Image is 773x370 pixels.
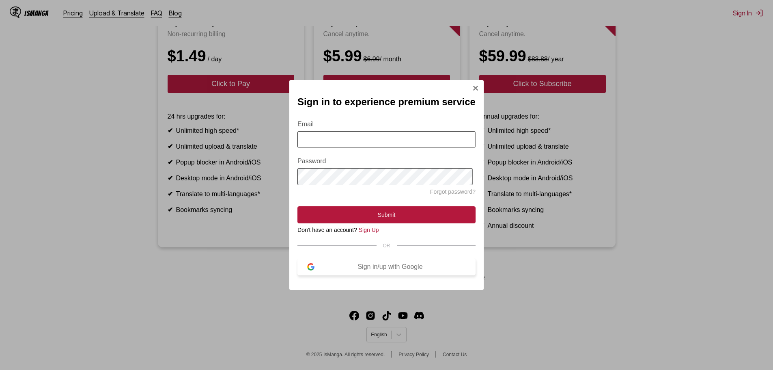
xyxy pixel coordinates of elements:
button: Sign in/up with Google [297,258,476,275]
button: Submit [297,206,476,223]
div: Sign In Modal [289,80,484,290]
div: OR [297,243,476,249]
a: Forgot password? [430,188,476,195]
div: Sign in/up with Google [314,263,466,270]
div: Don't have an account? [297,227,476,233]
img: Close [472,85,479,91]
h2: Sign in to experience premium service [297,96,476,108]
label: Password [297,158,476,165]
a: Sign Up [359,227,379,233]
label: Email [297,121,476,128]
img: google-logo [307,263,314,270]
